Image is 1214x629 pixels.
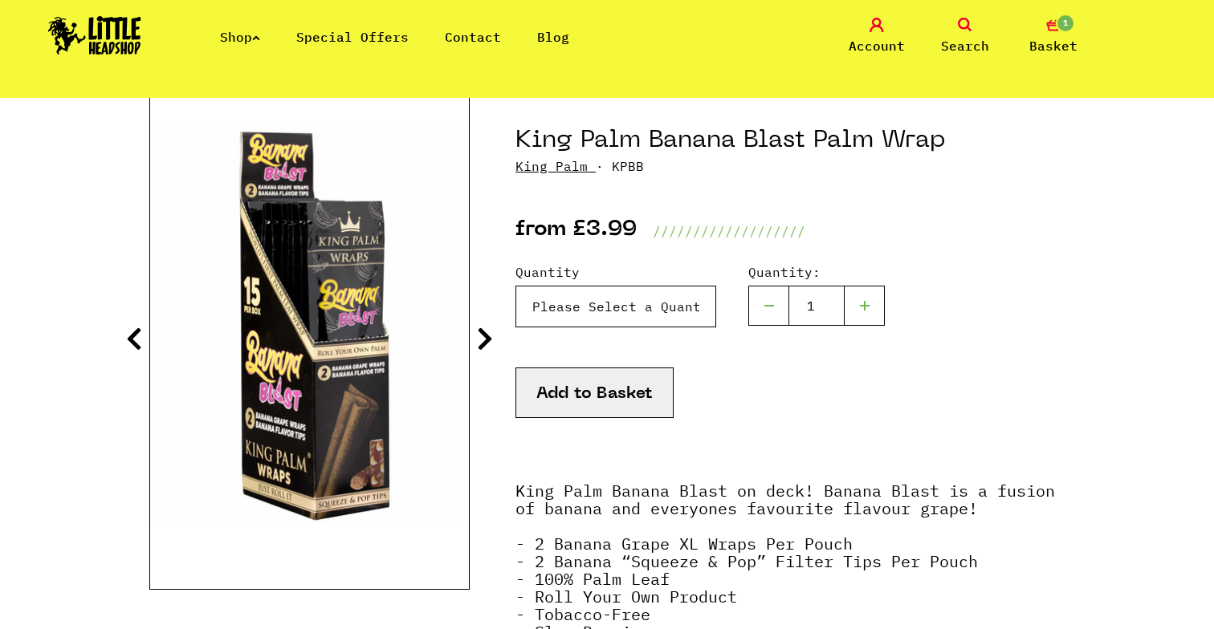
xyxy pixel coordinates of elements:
[515,221,637,241] p: from £3.99
[941,36,989,55] span: Search
[445,29,501,45] a: Contact
[48,16,141,55] img: Little Head Shop Logo
[515,126,1065,156] h1: King Palm Banana Blast Palm Wrap
[515,158,588,174] a: King Palm
[515,367,674,418] button: Add to Basket
[537,29,569,45] a: Blog
[515,262,716,282] label: Quantity
[1056,14,1075,33] span: 1
[653,221,805,241] p: ///////////////////
[1013,18,1094,55] a: 1 Basket
[150,127,469,525] img: King Palm Banana Blast Palm Wrap image 1
[220,29,260,45] a: Shop
[925,18,1005,55] a: Search
[296,29,409,45] a: Special Offers
[515,156,1065,176] p: · KPBB
[1029,36,1078,55] span: Basket
[788,286,845,326] input: 1
[748,262,885,282] label: Quantity:
[849,36,905,55] span: Account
